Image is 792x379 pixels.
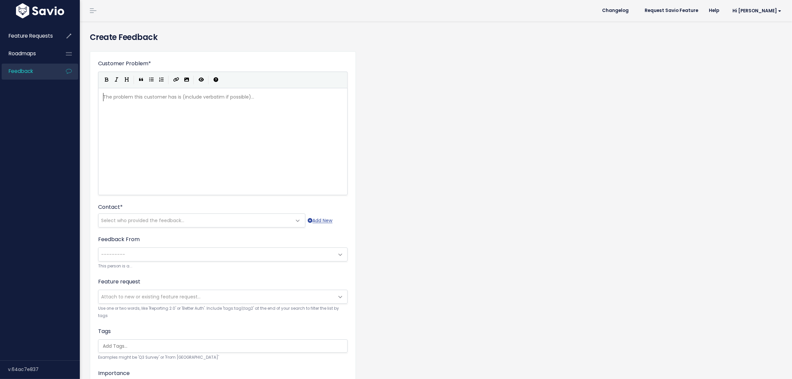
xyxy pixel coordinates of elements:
button: Create Link [171,75,182,85]
label: Feedback From [98,235,140,243]
a: Roadmaps [2,46,55,61]
a: Feature Requests [2,28,55,44]
button: Italic [112,75,122,85]
span: Feedback [9,68,33,75]
a: Help [704,6,724,16]
button: Generic List [146,75,156,85]
button: Heading [122,75,132,85]
button: Numbered List [156,75,166,85]
label: Tags [98,327,111,335]
a: Request Savio Feature [639,6,704,16]
h4: Create Feedback [90,31,782,43]
span: Roadmaps [9,50,36,57]
a: Hi [PERSON_NAME] [724,6,787,16]
label: Importance [98,369,130,377]
label: Contact [98,203,123,211]
div: v.64ac7e837 [8,361,80,378]
a: Add New [308,216,333,225]
input: Add Tags... [100,343,353,350]
img: logo-white.9d6f32f41409.svg [14,3,66,18]
small: Use one or two words, like 'Reporting 2.0' or 'Better Auth'. Include 'tags:tag1,tag2' at the end ... [98,305,348,319]
span: --------- [101,251,125,258]
span: Feature Requests [9,32,53,39]
label: Feature request [98,278,140,286]
button: Import an image [182,75,192,85]
label: Customer Problem [98,60,151,68]
i: | [208,76,209,84]
small: Examples might be 'Q3 Survey' or 'From [GEOGRAPHIC_DATA]' [98,354,348,361]
span: Select who provided the feedback... [101,217,184,224]
i: | [168,76,169,84]
span: Hi [PERSON_NAME] [732,8,781,13]
span: Changelog [602,8,629,13]
button: Quote [136,75,146,85]
button: Toggle Preview [196,75,206,85]
small: This person is a... [98,263,348,270]
button: Markdown Guide [211,75,221,85]
a: Feedback [2,64,55,79]
button: Bold [102,75,112,85]
span: Attach to new or existing feature request... [101,293,201,300]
